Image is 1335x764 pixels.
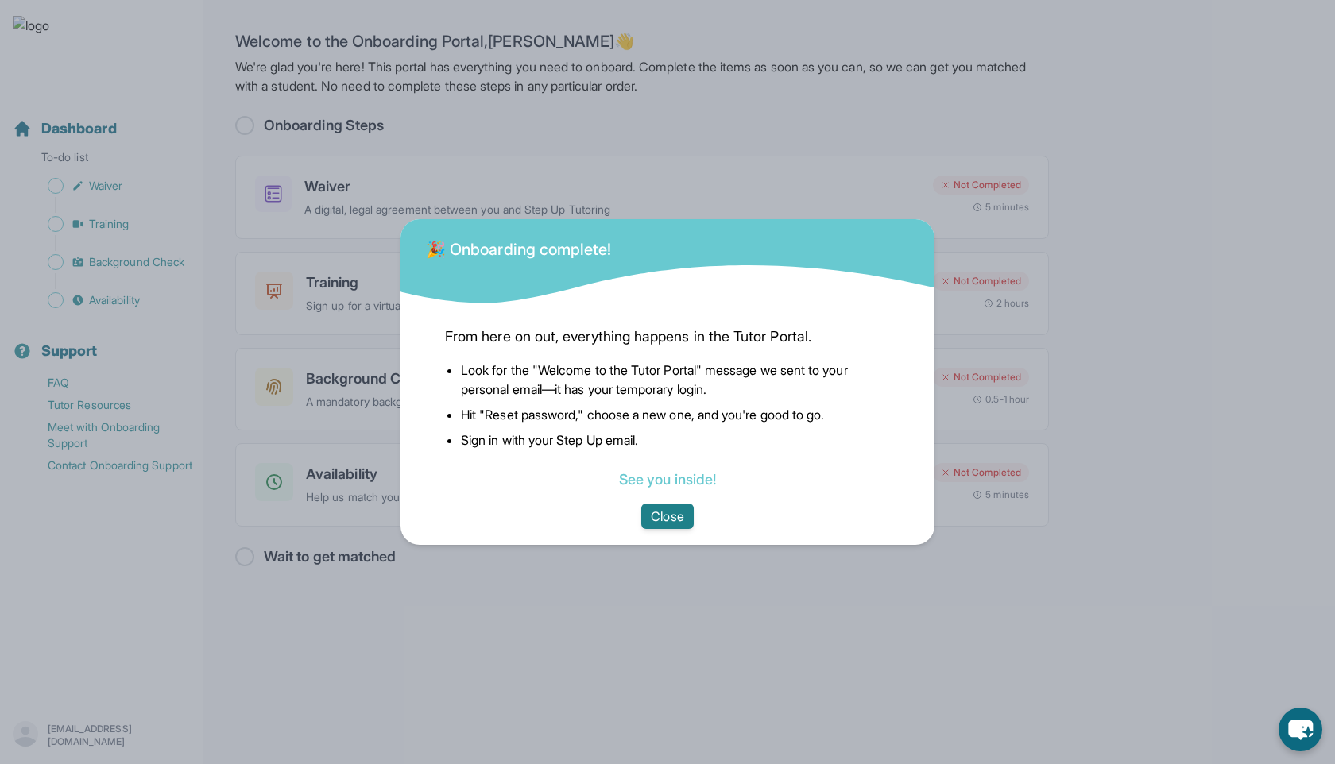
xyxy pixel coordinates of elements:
[445,326,890,348] span: From here on out, everything happens in the Tutor Portal.
[619,471,716,488] a: See you inside!
[461,405,890,424] li: Hit "Reset password," choose a new one, and you're good to go.
[641,504,693,529] button: Close
[461,430,890,450] li: Sign in with your Step Up email.
[1279,708,1322,751] button: chat-button
[461,361,890,399] li: Look for the "Welcome to the Tutor Portal" message we sent to your personal email—it has your tem...
[426,229,612,260] div: 🎉 Onboarding complete!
